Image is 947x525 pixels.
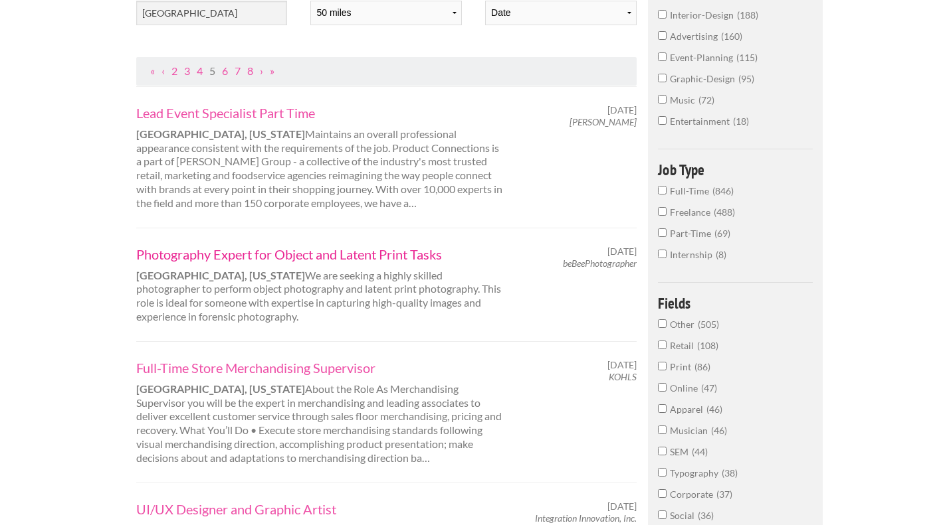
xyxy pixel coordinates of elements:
a: Previous Page [161,64,165,77]
span: Part-Time [670,228,714,239]
em: KOHLS [609,371,637,382]
select: Sort results by [485,1,636,25]
span: Other [670,319,698,330]
input: SEM44 [658,447,667,455]
span: event-planning [670,52,736,63]
span: 46 [711,425,727,436]
span: Freelance [670,206,714,218]
a: Photography Expert for Object and Latent Print Tasks [136,246,506,263]
a: Page 4 [197,64,203,77]
a: Last Page, Page 138 [270,64,274,77]
input: Full-Time846 [658,186,667,194]
a: Page 8 [247,64,253,77]
input: Retail108 [658,340,667,349]
div: About the Role As Merchandising Supervisor you will be the expert in merchandising and leading as... [125,359,518,465]
strong: [GEOGRAPHIC_DATA], [US_STATE] [136,269,305,281]
input: Other505 [658,319,667,328]
span: 160 [721,31,742,42]
span: 8 [716,249,726,260]
input: music72 [658,95,667,104]
a: Page 5 [209,64,215,77]
h4: Job Type [658,162,813,177]
h4: Fields [658,295,813,311]
span: 505 [698,319,719,330]
span: Musician [670,425,711,436]
span: 18 [733,115,749,127]
input: event-planning115 [658,52,667,61]
span: 95 [738,73,754,84]
span: Typography [670,467,722,479]
span: 44 [692,446,708,457]
span: Full-Time [670,185,712,196]
span: 36 [698,510,714,521]
span: Corporate [670,488,716,500]
input: advertising160 [658,31,667,40]
input: entertainment18 [658,116,667,125]
span: 46 [706,404,722,415]
strong: [GEOGRAPHIC_DATA], [US_STATE] [136,382,305,395]
a: Page 6 [222,64,228,77]
input: interior-design188 [658,10,667,19]
strong: [GEOGRAPHIC_DATA], [US_STATE] [136,127,305,140]
input: Online47 [658,383,667,392]
span: [DATE] [607,104,637,116]
div: We are seeking a highly skilled photographer to perform object photography and latent print photo... [125,246,518,324]
a: Next Page [260,64,263,77]
input: Freelance488 [658,207,667,216]
a: Page 7 [235,64,241,77]
a: First Page [150,64,155,77]
span: Online [670,382,701,394]
span: entertainment [670,115,733,127]
span: 72 [698,94,714,106]
input: Musician46 [658,425,667,434]
span: 188 [737,9,758,21]
span: music [670,94,698,106]
span: [DATE] [607,359,637,371]
input: Typography38 [658,468,667,477]
span: 108 [697,340,718,351]
span: graphic-design [670,73,738,84]
span: 488 [714,206,735,218]
span: Internship [670,249,716,260]
span: 38 [722,467,738,479]
a: Lead Event Specialist Part Time [136,104,506,121]
input: Social36 [658,510,667,519]
span: [DATE] [607,500,637,512]
span: Apparel [670,404,706,415]
a: Page 2 [171,64,177,77]
span: 115 [736,52,758,63]
span: 86 [694,361,710,372]
span: Print [670,361,694,372]
input: Print86 [658,362,667,370]
em: [PERSON_NAME] [570,116,637,127]
input: Apparel46 [658,404,667,413]
span: 47 [701,382,717,394]
span: advertising [670,31,721,42]
span: SEM [670,446,692,457]
input: graphic-design95 [658,74,667,82]
a: UI/UX Designer and Graphic Artist [136,500,506,518]
em: Integration Innovation, Inc. [535,512,637,524]
input: Part-Time69 [658,228,667,237]
span: interior-design [670,9,737,21]
input: Corporate37 [658,489,667,498]
a: Full-Time Store Merchandising Supervisor [136,359,506,376]
a: Page 3 [184,64,190,77]
div: Maintains an overall professional appearance consistent with the requirements of the job. Product... [125,104,518,210]
span: [DATE] [607,246,637,258]
span: 846 [712,185,734,196]
span: 37 [716,488,732,500]
span: 69 [714,228,730,239]
span: Social [670,510,698,521]
span: Retail [670,340,697,351]
em: beBeePhotographer [563,258,637,269]
input: Internship8 [658,250,667,258]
